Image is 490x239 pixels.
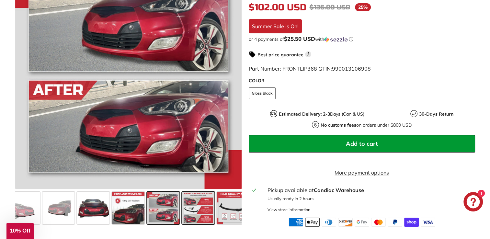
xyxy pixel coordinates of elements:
[321,122,356,128] strong: No customs fees
[462,192,485,213] inbox-online-store-chat: Shopify online store chat
[249,2,306,13] span: $102.00 USD
[249,77,475,84] label: COLOR
[404,218,419,227] img: shopify_pay
[332,65,371,72] span: 990013106908
[249,135,475,153] button: Add to cart
[249,65,371,72] span: Part Number: FRONTLIP368 GTIN:
[257,52,303,58] strong: Best price guarantee
[305,218,320,227] img: apple_pay
[371,218,386,227] img: master
[249,169,475,176] a: More payment options
[310,3,350,11] span: $136.00 USD
[267,196,471,202] p: Usually ready in 2 hours
[419,111,453,117] strong: 30-Days Return
[324,37,348,42] img: Sezzle
[267,207,310,213] div: View store information
[249,19,302,33] div: Summer Sale is On!
[289,218,303,227] img: american_express
[267,186,471,194] div: Pickup available at
[6,223,34,239] div: 10% Off
[388,218,402,227] img: paypal
[249,36,475,42] div: or 4 payments of$25.50 USDwithSezzle Click to learn more about Sezzle
[338,218,353,227] img: discover
[421,218,435,227] img: visa
[279,111,330,117] strong: Estimated Delivery: 2-3
[279,111,364,118] p: Days (Can & US)
[305,51,311,57] span: i
[321,122,412,129] p: on orders under $800 USD
[355,218,369,227] img: google_pay
[313,187,364,193] strong: Candiac Warehouse
[10,228,30,234] span: 10% Off
[322,218,336,227] img: diners_club
[284,35,315,42] span: $25.50 USD
[249,36,475,42] div: or 4 payments of with
[346,140,378,147] span: Add to cart
[355,3,371,11] span: 25%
